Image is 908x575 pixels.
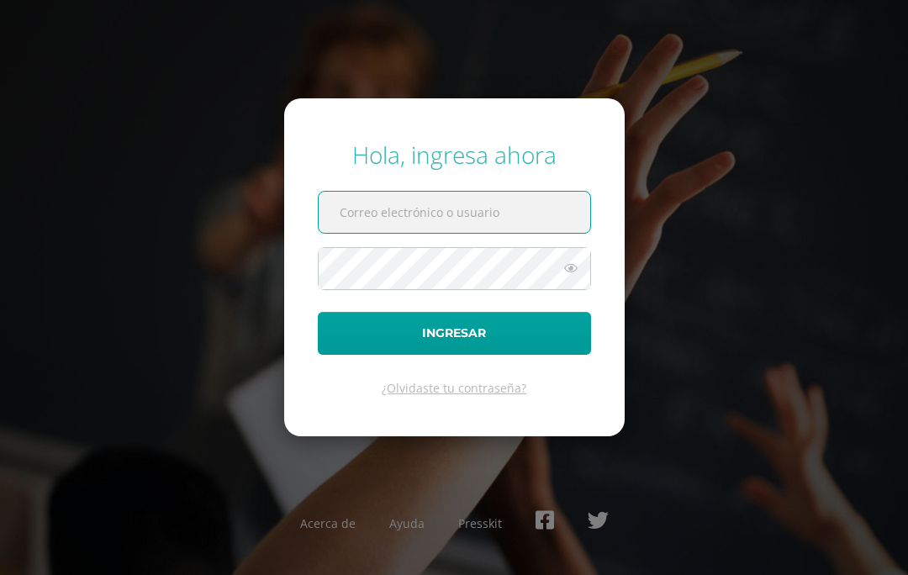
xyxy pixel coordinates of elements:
button: Ingresar [318,312,591,355]
div: Hola, ingresa ahora [318,139,591,171]
a: Presskit [458,515,502,531]
a: Ayuda [389,515,425,531]
input: Correo electrónico o usuario [319,192,590,233]
a: Acerca de [300,515,356,531]
a: ¿Olvidaste tu contraseña? [382,380,526,396]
